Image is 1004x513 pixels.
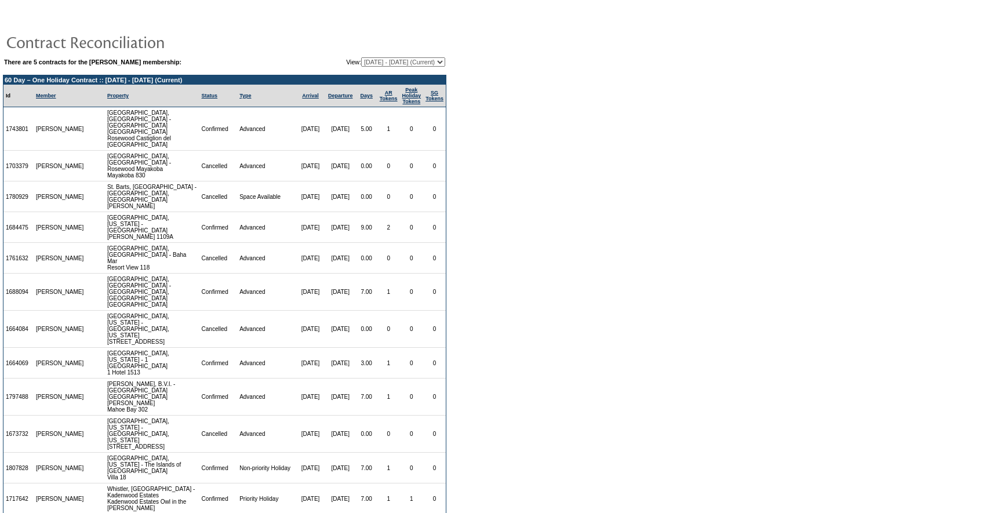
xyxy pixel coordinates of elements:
[377,311,400,348] td: 0
[325,348,356,379] td: [DATE]
[237,274,296,311] td: Advanced
[3,212,34,243] td: 1684475
[296,243,325,274] td: [DATE]
[325,243,356,274] td: [DATE]
[356,212,377,243] td: 9.00
[356,181,377,212] td: 0.00
[288,57,445,67] td: View:
[325,416,356,453] td: [DATE]
[423,274,446,311] td: 0
[400,311,424,348] td: 0
[377,243,400,274] td: 0
[377,453,400,483] td: 1
[199,151,238,181] td: Cancelled
[105,453,199,483] td: [GEOGRAPHIC_DATA], [US_STATE] - The Islands of [GEOGRAPHIC_DATA] Villa 18
[402,87,421,104] a: Peak HolidayTokens
[296,181,325,212] td: [DATE]
[199,274,238,311] td: Confirmed
[3,85,34,107] td: Id
[105,379,199,416] td: [PERSON_NAME], B.V.I. - [GEOGRAPHIC_DATA] [GEOGRAPHIC_DATA][PERSON_NAME] Mahoe Bay 302
[199,107,238,151] td: Confirmed
[237,379,296,416] td: Advanced
[356,274,377,311] td: 7.00
[400,416,424,453] td: 0
[34,348,86,379] td: [PERSON_NAME]
[105,416,199,453] td: [GEOGRAPHIC_DATA], [US_STATE] - [GEOGRAPHIC_DATA], [US_STATE] [STREET_ADDRESS]
[423,416,446,453] td: 0
[105,107,199,151] td: [GEOGRAPHIC_DATA], [GEOGRAPHIC_DATA] - [GEOGRAPHIC_DATA] [GEOGRAPHIC_DATA] Rosewood Castiglion de...
[105,151,199,181] td: [GEOGRAPHIC_DATA], [GEOGRAPHIC_DATA] - Rosewood Mayakoba Mayakoba 830
[3,75,446,85] td: 60 Day – One Holiday Contract :: [DATE] - [DATE] (Current)
[296,151,325,181] td: [DATE]
[423,453,446,483] td: 0
[377,212,400,243] td: 2
[423,107,446,151] td: 0
[199,348,238,379] td: Confirmed
[3,416,34,453] td: 1673732
[34,243,86,274] td: [PERSON_NAME]
[325,151,356,181] td: [DATE]
[400,181,424,212] td: 0
[3,243,34,274] td: 1761632
[3,274,34,311] td: 1688094
[237,243,296,274] td: Advanced
[6,30,238,53] img: pgTtlContractReconciliation.gif
[202,93,218,99] a: Status
[34,453,86,483] td: [PERSON_NAME]
[400,212,424,243] td: 0
[423,181,446,212] td: 0
[356,348,377,379] td: 3.00
[34,181,86,212] td: [PERSON_NAME]
[4,59,181,66] b: There are 5 contracts for the [PERSON_NAME] membership:
[423,311,446,348] td: 0
[296,379,325,416] td: [DATE]
[325,107,356,151] td: [DATE]
[325,379,356,416] td: [DATE]
[3,107,34,151] td: 1743801
[400,453,424,483] td: 0
[423,379,446,416] td: 0
[105,243,199,274] td: [GEOGRAPHIC_DATA], [GEOGRAPHIC_DATA] - Baha Mar Resort View 118
[296,212,325,243] td: [DATE]
[423,348,446,379] td: 0
[328,93,353,99] a: Departure
[199,416,238,453] td: Cancelled
[400,151,424,181] td: 0
[34,107,86,151] td: [PERSON_NAME]
[3,181,34,212] td: 1780929
[3,151,34,181] td: 1703379
[34,212,86,243] td: [PERSON_NAME]
[377,151,400,181] td: 0
[423,212,446,243] td: 0
[199,243,238,274] td: Cancelled
[237,181,296,212] td: Space Available
[400,379,424,416] td: 0
[296,416,325,453] td: [DATE]
[377,181,400,212] td: 0
[400,274,424,311] td: 0
[400,107,424,151] td: 0
[34,151,86,181] td: [PERSON_NAME]
[325,181,356,212] td: [DATE]
[3,453,34,483] td: 1807828
[356,379,377,416] td: 7.00
[105,311,199,348] td: [GEOGRAPHIC_DATA], [US_STATE] - [GEOGRAPHIC_DATA], [US_STATE] [STREET_ADDRESS]
[199,311,238,348] td: Cancelled
[237,212,296,243] td: Advanced
[199,181,238,212] td: Cancelled
[302,93,319,99] a: Arrival
[400,348,424,379] td: 0
[377,416,400,453] td: 0
[34,379,86,416] td: [PERSON_NAME]
[105,274,199,311] td: [GEOGRAPHIC_DATA], [GEOGRAPHIC_DATA] - [GEOGRAPHIC_DATA], [GEOGRAPHIC_DATA] [GEOGRAPHIC_DATA]
[400,243,424,274] td: 0
[325,212,356,243] td: [DATE]
[380,90,398,101] a: ARTokens
[296,107,325,151] td: [DATE]
[3,311,34,348] td: 1664084
[325,453,356,483] td: [DATE]
[237,453,296,483] td: Non-priority Holiday
[296,453,325,483] td: [DATE]
[34,274,86,311] td: [PERSON_NAME]
[360,93,373,99] a: Days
